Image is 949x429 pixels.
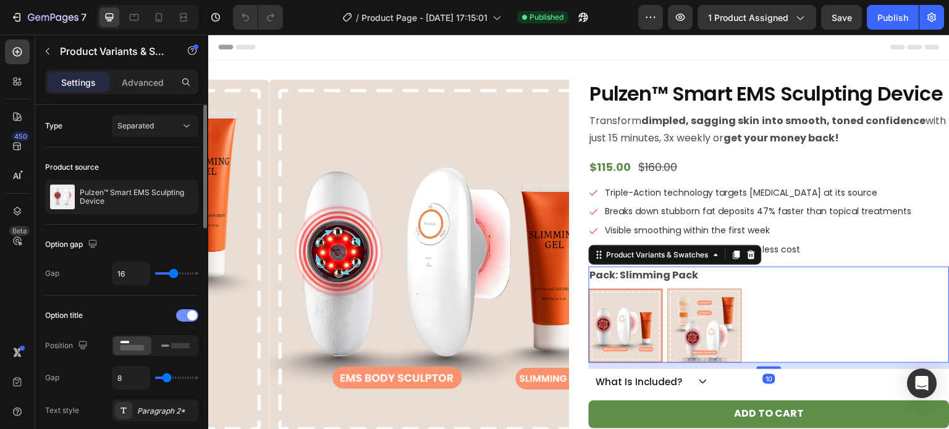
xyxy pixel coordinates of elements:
div: Option title [45,310,83,321]
span: / [356,11,359,24]
p: Delivers salon-quality results at 95% less cost [397,210,704,220]
p: Breaks down stubborn fat deposits 47% faster than topical treatments [397,172,704,182]
button: Add to cart [381,366,741,394]
strong: into smooth, toned confidence [554,79,718,93]
div: Option gap [45,236,100,253]
img: product feature img [50,185,75,209]
p: Settings [61,76,96,89]
button: Save [821,5,862,30]
div: Undo/Redo [233,5,283,30]
div: Gap [45,268,59,279]
input: Auto [112,367,150,389]
div: Position [45,338,90,354]
iframe: Design area [208,35,949,429]
p: Transform with just 15 minutes, 3x weekly or [382,78,740,114]
div: Beta [9,226,30,236]
button: Separated [112,115,198,137]
div: Product Variants & Swatches [396,215,503,226]
span: Separated [117,121,154,130]
div: $160.00 [429,124,471,141]
div: 10 [555,339,567,349]
p: Advanced [122,76,164,89]
span: Save [832,12,852,23]
p: Product Variants & Swatches [60,44,165,59]
button: 7 [5,5,92,30]
p: Pulzen™ Smart EMS Sculpting Device [80,188,193,206]
p: what is included? [388,339,474,356]
div: Add to cart [526,371,596,389]
legend: Pack: Slimming Pack [381,232,492,249]
button: 1 product assigned [698,5,816,30]
div: Publish [877,11,908,24]
strong: dimpled, sagging skin [434,79,552,93]
span: 1 product assigned [708,11,788,24]
span: Product Page - [DATE] 17:15:01 [361,11,487,24]
p: Visible smoothing within the first week [397,191,704,201]
strong: get your money back! [516,96,631,110]
div: Gap [45,372,59,383]
span: Published [529,12,563,23]
button: Publish [867,5,919,30]
p: 7 [81,10,86,25]
input: Auto [112,262,150,285]
div: Paragraph 2* [137,406,195,417]
div: Product source [45,162,99,173]
h1: Pulzen™ Smart EMS Sculpting Device [381,45,741,73]
div: Text style [45,405,79,416]
p: Triple-Action technology targets [MEDICAL_DATA] at its source [397,153,704,164]
div: Open Intercom Messenger [907,369,937,398]
div: 450 [12,131,30,141]
div: $115.00 [381,124,424,141]
div: Type [45,120,62,131]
